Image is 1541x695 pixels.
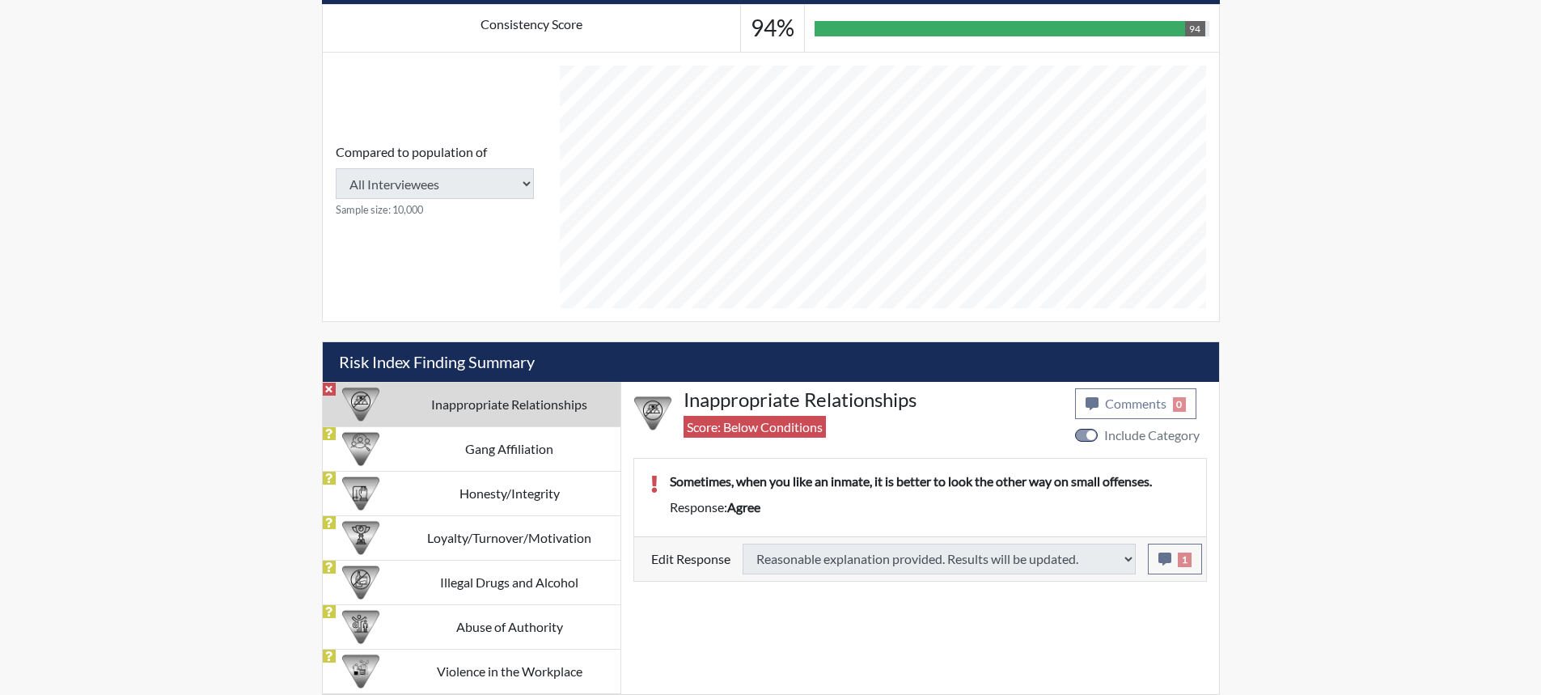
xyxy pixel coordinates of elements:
[399,649,620,693] td: Violence in the Workplace
[323,342,1219,382] h5: Risk Index Finding Summary
[342,386,379,423] img: CATEGORY%20ICON-14.139f8ef7.png
[399,471,620,515] td: Honesty/Integrity
[1105,396,1166,411] span: Comments
[658,498,1202,517] div: Response:
[684,416,826,438] span: Score: Below Conditions
[322,5,741,53] td: Consistency Score
[1075,388,1197,419] button: Comments0
[342,653,379,690] img: CATEGORY%20ICON-26.eccbb84f.png
[1104,426,1200,445] label: Include Category
[634,395,671,432] img: CATEGORY%20ICON-14.139f8ef7.png
[651,544,730,574] label: Edit Response
[342,475,379,512] img: CATEGORY%20ICON-11.a5f294f4.png
[1173,397,1187,412] span: 0
[342,564,379,601] img: CATEGORY%20ICON-12.0f6f1024.png
[751,15,794,42] h3: 94%
[1148,544,1202,574] button: 1
[336,142,487,162] label: Compared to population of
[336,202,534,218] small: Sample size: 10,000
[1178,553,1192,567] span: 1
[342,430,379,468] img: CATEGORY%20ICON-02.2c5dd649.png
[670,472,1190,491] p: Sometimes, when you like an inmate, it is better to look the other way on small offenses.
[342,608,379,646] img: CATEGORY%20ICON-01.94e51fac.png
[727,499,760,515] span: agree
[399,560,620,604] td: Illegal Drugs and Alcohol
[399,515,620,560] td: Loyalty/Turnover/Motivation
[342,519,379,557] img: CATEGORY%20ICON-17.40ef8247.png
[399,604,620,649] td: Abuse of Authority
[684,388,1063,412] h4: Inappropriate Relationships
[399,426,620,471] td: Gang Affiliation
[1185,21,1204,36] div: 94
[336,142,534,218] div: Consistency Score comparison among population
[399,382,620,426] td: Inappropriate Relationships
[730,544,1148,574] div: Update the test taker's response, the change might impact the score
